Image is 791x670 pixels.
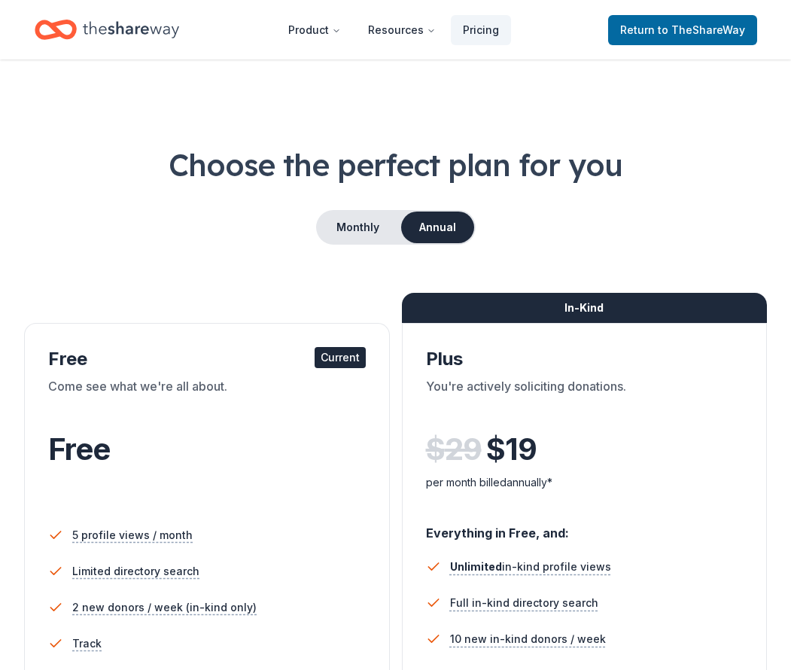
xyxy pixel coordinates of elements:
[72,526,193,544] span: 5 profile views / month
[276,15,353,45] button: Product
[658,23,745,36] span: to TheShareWay
[72,635,102,653] span: Track
[72,598,257,617] span: 2 new donors / week (in-kind only)
[426,511,744,543] div: Everything in Free, and:
[356,15,448,45] button: Resources
[315,347,366,368] div: Current
[35,12,179,47] a: Home
[451,15,511,45] a: Pricing
[72,562,199,580] span: Limited directory search
[24,144,767,186] h1: Choose the perfect plan for you
[401,212,474,243] button: Annual
[426,347,744,371] div: Plus
[402,293,768,323] div: In-Kind
[48,347,366,371] div: Free
[450,594,598,612] span: Full in-kind directory search
[620,21,745,39] span: Return
[426,474,744,492] div: per month billed annually*
[276,12,511,47] nav: Main
[450,630,606,648] span: 10 new in-kind donors / week
[48,377,366,419] div: Come see what we're all about.
[450,560,502,573] span: Unlimited
[426,377,744,419] div: You're actively soliciting donations.
[486,428,537,471] span: $ 19
[318,212,398,243] button: Monthly
[450,560,611,573] span: in-kind profile views
[48,431,110,467] span: Free
[608,15,757,45] a: Returnto TheShareWay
